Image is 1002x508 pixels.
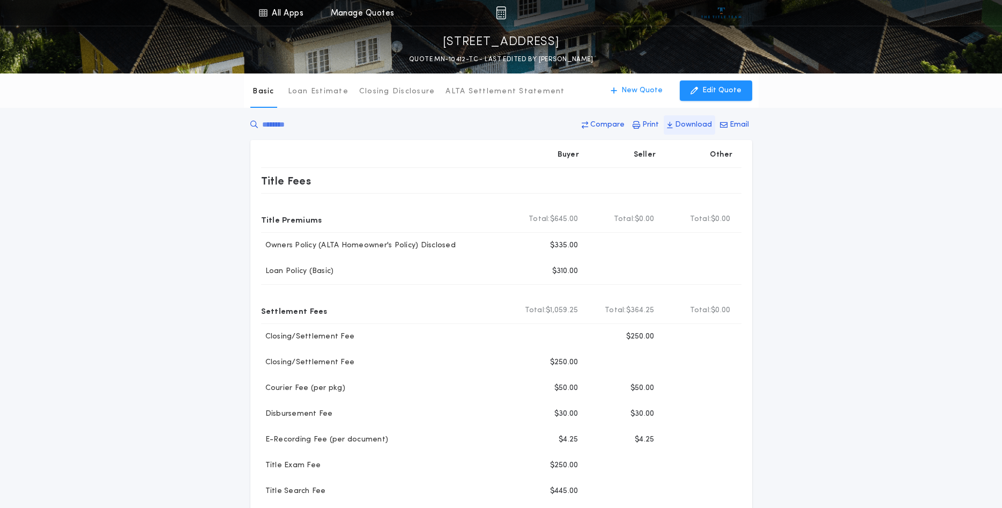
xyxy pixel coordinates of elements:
[554,383,578,394] p: $50.00
[261,486,326,497] p: Title Search Fee
[664,115,715,135] button: Download
[554,409,578,419] p: $30.00
[261,211,322,228] p: Title Premiums
[675,120,712,130] p: Download
[730,120,749,130] p: Email
[496,6,506,19] img: img
[578,115,628,135] button: Compare
[635,435,654,445] p: $4.25
[546,305,578,316] span: $1,059.25
[621,85,663,96] p: New Quote
[702,85,741,96] p: Edit Quote
[634,150,656,160] p: Seller
[690,214,711,225] b: Total:
[261,435,389,445] p: E-Recording Fee (per document)
[701,8,741,18] img: vs-icon
[288,86,348,97] p: Loan Estimate
[261,332,355,342] p: Closing/Settlement Fee
[614,214,635,225] b: Total:
[550,214,578,225] span: $645.00
[529,214,550,225] b: Total:
[550,240,578,251] p: $335.00
[261,266,334,277] p: Loan Policy (Basic)
[409,54,593,65] p: QUOTE MN-10412-TC - LAST EDITED BY [PERSON_NAME]
[690,305,711,316] b: Total:
[253,86,274,97] p: Basic
[630,383,655,394] p: $50.00
[261,302,328,319] p: Settlement Fees
[710,150,732,160] p: Other
[261,409,333,419] p: Disbursement Fee
[261,383,345,394] p: Courier Fee (per pkg)
[261,460,321,471] p: Title Exam Fee
[605,305,626,316] b: Total:
[552,266,578,277] p: $310.00
[626,332,655,342] p: $250.00
[626,305,655,316] span: $364.25
[629,115,662,135] button: Print
[525,305,546,316] b: Total:
[680,80,752,101] button: Edit Quote
[711,214,730,225] span: $0.00
[261,357,355,368] p: Closing/Settlement Fee
[261,240,456,251] p: Owners Policy (ALTA Homeowner's Policy) Disclosed
[261,172,311,189] p: Title Fees
[550,357,578,368] p: $250.00
[630,409,655,419] p: $30.00
[550,460,578,471] p: $250.00
[717,115,752,135] button: Email
[443,34,560,51] p: [STREET_ADDRESS]
[600,80,673,101] button: New Quote
[359,86,435,97] p: Closing Disclosure
[642,120,659,130] p: Print
[635,214,654,225] span: $0.00
[550,486,578,497] p: $445.00
[559,435,578,445] p: $4.25
[558,150,579,160] p: Buyer
[446,86,565,97] p: ALTA Settlement Statement
[711,305,730,316] span: $0.00
[590,120,625,130] p: Compare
